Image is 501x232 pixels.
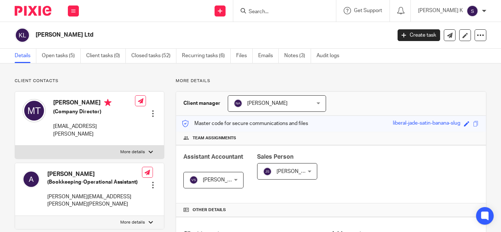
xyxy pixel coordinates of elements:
[234,99,242,108] img: svg%3E
[53,108,135,115] h5: (Company Director)
[15,6,51,16] img: Pixie
[258,49,279,63] a: Emails
[176,78,486,84] p: More details
[36,31,317,39] h2: [PERSON_NAME] Ltd
[467,5,478,17] img: svg%3E
[15,49,36,63] a: Details
[47,170,142,178] h4: [PERSON_NAME]
[193,207,226,213] span: Other details
[47,178,142,186] h5: (Bookkeeping-Operational Assistant)
[53,99,135,108] h4: [PERSON_NAME]
[182,120,308,127] p: Master code for secure communications and files
[398,29,440,41] a: Create task
[183,100,220,107] h3: Client manager
[47,193,142,208] p: [PERSON_NAME][EMAIL_ADDRESS][PERSON_NAME][PERSON_NAME]
[236,49,253,63] a: Files
[22,170,40,188] img: svg%3E
[284,49,311,63] a: Notes (3)
[257,154,293,160] span: Sales Person
[131,49,176,63] a: Closed tasks (52)
[248,9,314,15] input: Search
[182,49,231,63] a: Recurring tasks (6)
[120,220,145,225] p: More details
[263,167,272,176] img: svg%3E
[354,8,382,13] span: Get Support
[317,49,345,63] a: Audit logs
[189,176,198,184] img: svg%3E
[15,78,164,84] p: Client contacts
[42,49,81,63] a: Open tasks (5)
[247,101,288,106] span: [PERSON_NAME]
[183,154,243,160] span: Assistant Accountant
[86,49,126,63] a: Client tasks (0)
[22,99,46,122] img: svg%3E
[203,177,243,183] span: [PERSON_NAME]
[418,7,463,14] p: [PERSON_NAME] K
[120,149,145,155] p: More details
[193,135,236,141] span: Team assignments
[53,123,135,138] p: [EMAIL_ADDRESS][PERSON_NAME]
[393,119,460,128] div: liberal-jade-satin-banana-slug
[277,169,317,174] span: [PERSON_NAME]
[104,99,111,106] i: Primary
[15,27,30,43] img: svg%3E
